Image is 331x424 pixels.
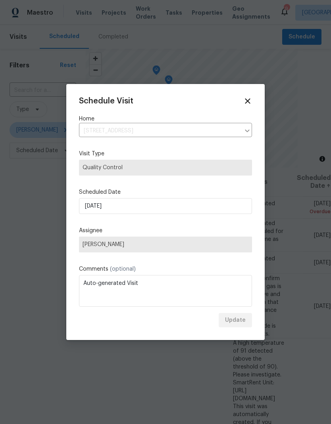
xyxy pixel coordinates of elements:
textarea: Auto-generated Visit [79,275,252,307]
span: Schedule Visit [79,97,133,105]
label: Assignee [79,227,252,235]
span: Quality Control [83,164,248,172]
input: Enter in an address [79,125,240,137]
label: Scheduled Date [79,188,252,196]
span: (optional) [110,266,136,272]
span: Close [243,97,252,105]
label: Visit Type [79,150,252,158]
label: Home [79,115,252,123]
label: Comments [79,265,252,273]
span: [PERSON_NAME] [83,241,248,248]
input: M/D/YYYY [79,198,252,214]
